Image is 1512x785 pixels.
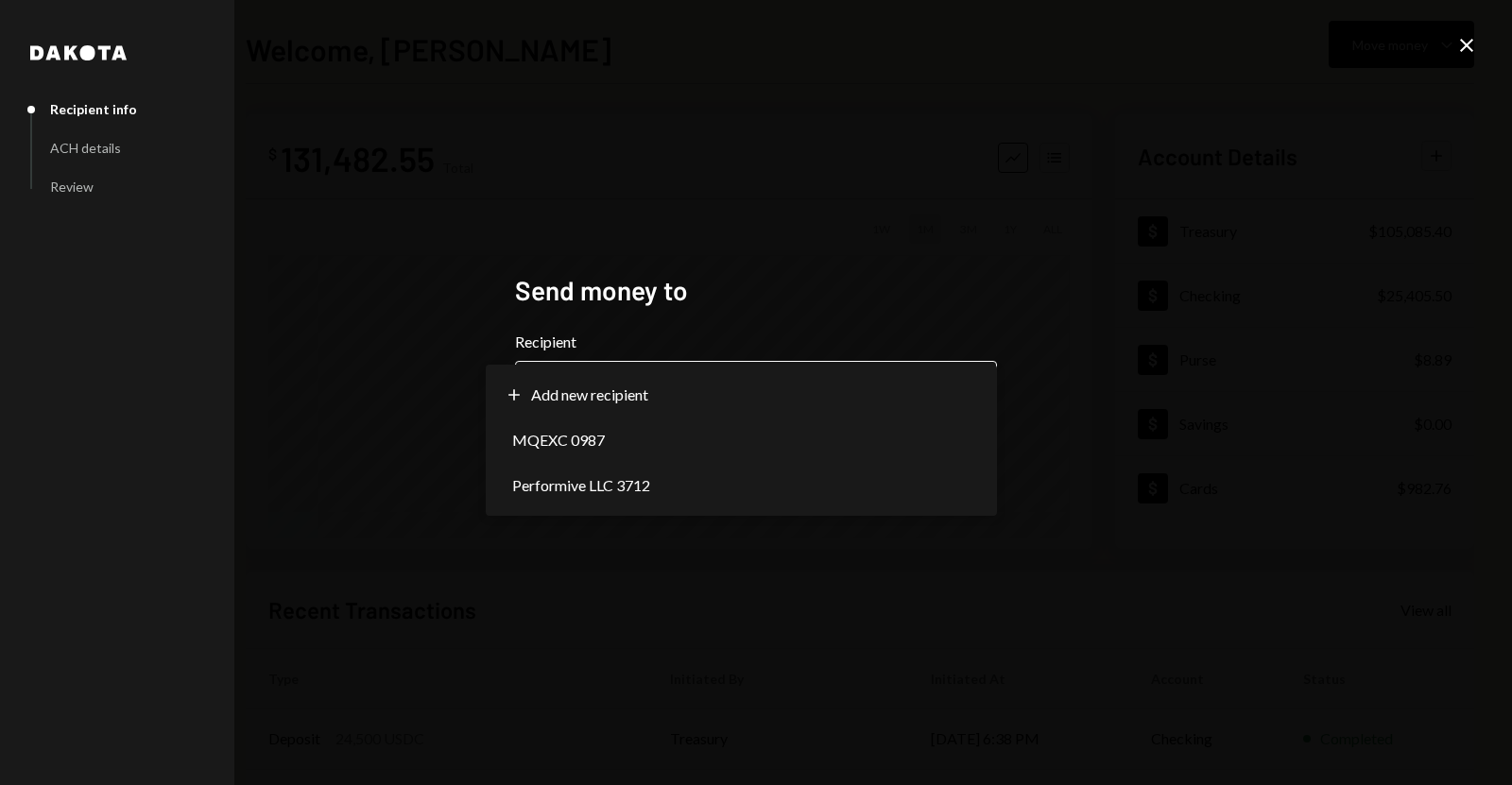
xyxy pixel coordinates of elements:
span: Performive LLC 3712 [512,474,650,497]
label: Recipient [515,331,997,353]
div: ACH details [50,140,121,156]
div: Recipient info [50,101,137,117]
span: Add new recipient [531,384,648,406]
span: MQEXC 0987 [512,429,605,452]
button: Recipient [515,361,997,414]
h2: Send money to [515,272,997,309]
div: Review [50,179,94,195]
